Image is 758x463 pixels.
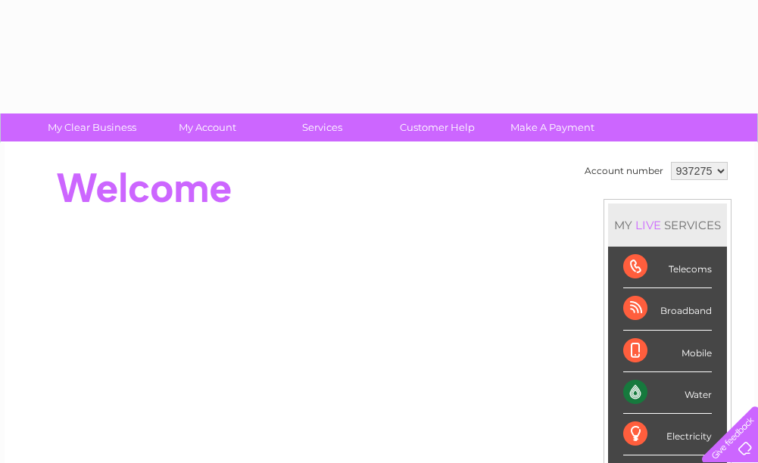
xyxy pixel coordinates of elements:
div: Water [623,372,712,414]
div: Electricity [623,414,712,455]
td: Account number [581,158,667,184]
div: LIVE [632,218,664,232]
a: Customer Help [375,113,500,141]
a: My Clear Business [30,113,154,141]
a: My Account [145,113,270,141]
a: Services [260,113,385,141]
div: Mobile [623,331,712,372]
a: Make A Payment [490,113,615,141]
div: Broadband [623,288,712,330]
div: Telecoms [623,247,712,288]
div: MY SERVICES [608,204,727,247]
